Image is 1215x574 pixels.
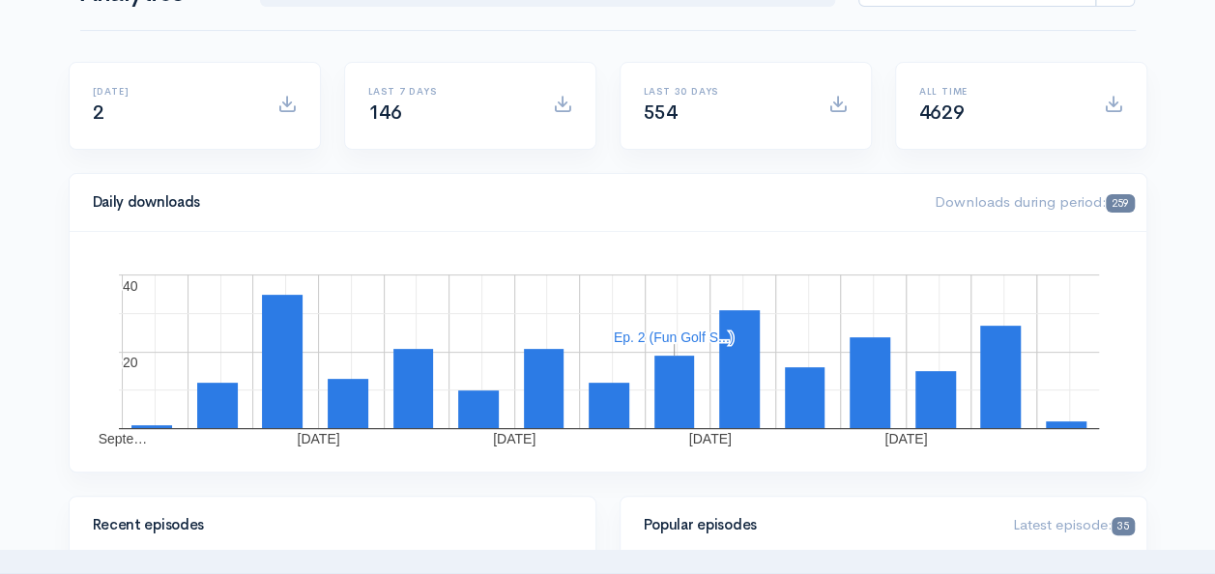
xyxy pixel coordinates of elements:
span: 146 [368,100,402,125]
text: Septe… [98,431,147,446]
h6: Last 7 days [368,86,530,97]
span: 35 [1112,517,1134,535]
text: 40 [123,277,138,293]
svg: A chart. [93,255,1124,448]
span: 4629 [919,100,964,125]
h6: All time [919,86,1081,97]
span: 2 [93,100,104,125]
span: Latest episode: [1012,515,1134,533]
text: [DATE] [688,431,731,446]
span: 554 [644,100,678,125]
text: [DATE] [884,431,927,446]
h4: Daily downloads [93,194,911,211]
text: [DATE] [493,431,535,446]
text: Ep. 2 (Fun Golf S...) [613,330,734,345]
h6: Last 30 days [644,86,805,97]
text: 20 [123,355,138,370]
span: Downloads during period: [934,192,1134,211]
span: 259 [1106,194,1134,213]
h4: Popular episodes [644,517,990,533]
h4: Recent episodes [93,517,561,533]
text: [DATE] [297,431,339,446]
h6: [DATE] [93,86,254,97]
